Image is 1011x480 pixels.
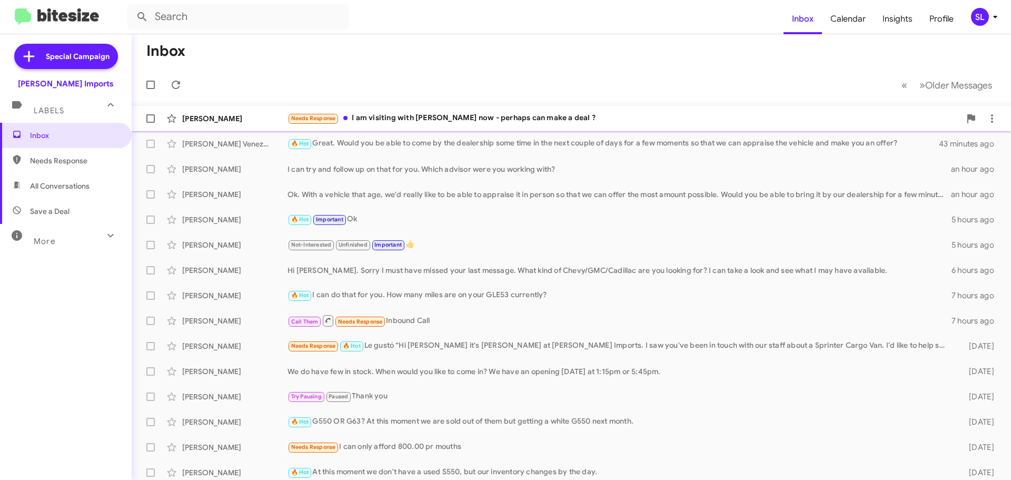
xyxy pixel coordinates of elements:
[896,74,998,96] nav: Page navigation example
[34,106,64,115] span: Labels
[288,314,951,327] div: Inbound Call
[34,237,55,246] span: More
[182,113,288,124] div: [PERSON_NAME]
[291,292,309,299] span: 🔥 Hot
[291,318,319,325] span: Call Them
[951,189,1003,200] div: an hour ago
[182,467,288,478] div: [PERSON_NAME]
[291,241,332,248] span: Not-Interested
[952,417,1003,427] div: [DATE]
[291,216,309,223] span: 🔥 Hot
[30,206,70,217] span: Save a Deal
[14,44,118,69] a: Special Campaign
[182,214,288,225] div: [PERSON_NAME]
[182,391,288,402] div: [PERSON_NAME]
[46,51,110,62] span: Special Campaign
[952,366,1003,377] div: [DATE]
[952,442,1003,453] div: [DATE]
[925,80,992,91] span: Older Messages
[919,79,925,92] span: »
[182,164,288,174] div: [PERSON_NAME]
[146,43,185,60] h1: Inbox
[939,139,1003,149] div: 43 minutes ago
[339,241,368,248] span: Unfinished
[288,164,951,174] div: I can try and follow up on that for you. Which advisor were you working with?
[30,181,90,191] span: All Conversations
[288,416,952,428] div: G550 OR G63? At this moment we are sold out of them but getting a white G550 next month.
[291,418,309,425] span: 🔥 Hot
[291,444,336,450] span: Needs Response
[951,290,1003,301] div: 7 hours ago
[182,189,288,200] div: [PERSON_NAME]
[913,74,998,96] button: Next
[182,139,288,149] div: [PERSON_NAME] Venezuela
[952,467,1003,478] div: [DATE]
[951,316,1003,326] div: 7 hours ago
[951,214,1003,225] div: 5 hours ago
[182,240,288,250] div: [PERSON_NAME]
[182,341,288,351] div: [PERSON_NAME]
[952,341,1003,351] div: [DATE]
[951,240,1003,250] div: 5 hours ago
[316,216,343,223] span: Important
[288,189,951,200] div: Ok. With a vehicle that age, we'd really like to be able to appraise it in person so that we can ...
[182,442,288,453] div: [PERSON_NAME]
[895,74,914,96] button: Previous
[30,155,120,166] span: Needs Response
[288,239,951,251] div: 👍
[921,4,962,34] a: Profile
[291,140,309,147] span: 🔥 Hot
[952,391,1003,402] div: [DATE]
[288,265,951,276] div: Hi [PERSON_NAME]. Sorry I must have missed your last message. What kind of Chevy/GMC/Cadillac are...
[127,4,349,30] input: Search
[288,366,952,377] div: We do have few in stock. When would you like to come in? We have an opening [DATE] at 1:15pm or 5...
[288,213,951,226] div: Ok
[30,130,120,141] span: Inbox
[291,115,336,122] span: Needs Response
[18,79,114,89] div: [PERSON_NAME] Imports
[291,393,322,400] span: Try Pausing
[784,4,822,34] a: Inbox
[822,4,874,34] a: Calendar
[951,265,1003,276] div: 6 hours ago
[874,4,921,34] a: Insights
[338,318,383,325] span: Needs Response
[288,340,952,352] div: Le gustó “Hi [PERSON_NAME] it's [PERSON_NAME] at [PERSON_NAME] Imports. I saw you've been in touc...
[374,241,402,248] span: Important
[288,289,951,301] div: I can do that for you. How many miles are on your GLE53 currently?
[182,366,288,377] div: [PERSON_NAME]
[182,290,288,301] div: [PERSON_NAME]
[182,316,288,326] div: [PERSON_NAME]
[288,138,939,150] div: Great. Would you be able to come by the dealership some time in the next couple of days for a few...
[182,417,288,427] div: [PERSON_NAME]
[288,466,952,478] div: At this moment we don't have a used S550, but our inventory changes by the day.
[971,8,989,26] div: SL
[329,393,348,400] span: Paused
[951,164,1003,174] div: an hour ago
[962,8,999,26] button: SL
[288,441,952,453] div: I can only afford 800.00 pr mouths
[288,112,960,124] div: I am visiting with [PERSON_NAME] now - perhaps can make a deal ?
[291,469,309,476] span: 🔥 Hot
[182,265,288,276] div: [PERSON_NAME]
[901,79,907,92] span: «
[288,390,952,403] div: Thank you
[291,342,336,349] span: Needs Response
[343,342,361,349] span: 🔥 Hot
